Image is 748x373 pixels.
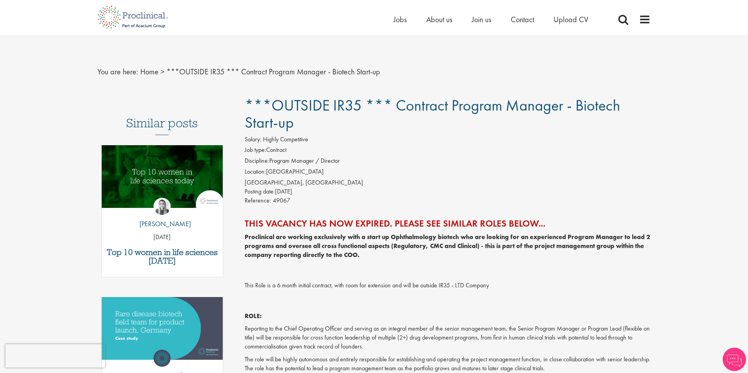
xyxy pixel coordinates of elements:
[153,198,171,215] img: Hannah Burke
[245,167,266,176] label: Location:
[102,233,223,242] p: [DATE]
[140,67,159,77] a: breadcrumb link
[723,348,746,371] img: Chatbot
[245,233,650,259] strong: Proclinical are working exclusively with a start up Ophthalmology biotech who are looking for an ...
[245,178,651,187] div: [GEOGRAPHIC_DATA], [GEOGRAPHIC_DATA]
[245,324,651,351] p: Reporting to the Chief Operating Officer and serving as an integral member of the senior manageme...
[97,67,138,77] span: You are here:
[245,263,651,290] p: This Role is a 6 month initial contract, with room for extension and will be outside IR35 - LTD C...
[102,297,223,366] a: Link to a post
[245,196,271,205] label: Reference:
[554,14,588,25] a: Upload CV
[245,146,266,155] label: Job type:
[472,14,491,25] a: Join us
[134,219,191,229] p: [PERSON_NAME]
[245,187,651,196] div: [DATE]
[263,135,308,143] span: Highly Competitive
[245,157,651,167] li: Program Manager / Director
[511,14,534,25] a: Contact
[106,248,219,265] a: Top 10 women in life sciences [DATE]
[5,344,105,368] iframe: reCAPTCHA
[245,157,269,165] label: Discipline:
[245,187,275,195] span: Posting date:
[153,350,171,367] img: Proclinical Staffing
[426,14,452,25] a: About us
[245,146,651,157] li: Contract
[126,116,198,135] h3: Similar posts
[102,145,223,208] img: Top 10 women in life sciences today
[134,198,191,233] a: Hannah Burke [PERSON_NAME]
[166,67,380,77] span: ***OUTSIDE IR35 *** Contract Program Manager - Biotech Start-up
[161,67,164,77] span: >
[245,95,620,132] span: ***OUTSIDE IR35 *** Contract Program Manager - Biotech Start-up
[245,135,261,144] label: Salary:
[273,196,290,204] span: 49067
[102,145,223,214] a: Link to a post
[245,218,651,229] h2: This vacancy has now expired. Please see similar roles below...
[245,355,651,373] p: The role will be highly autonomous and entirely responsible for establishing and operating the pr...
[393,14,407,25] a: Jobs
[245,312,262,320] strong: ROLE:
[245,167,651,178] li: [GEOGRAPHIC_DATA]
